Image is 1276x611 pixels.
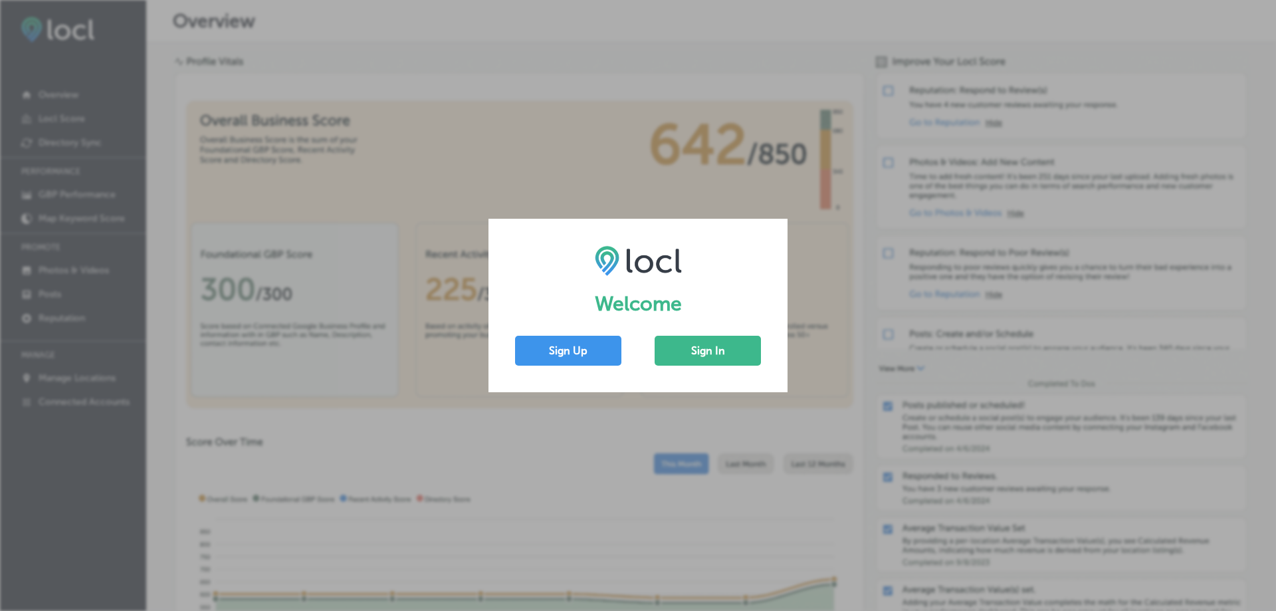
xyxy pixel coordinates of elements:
img: LOCL logo [595,245,682,276]
h1: Welcome [515,292,761,316]
button: Sign In [655,336,761,366]
button: Sign Up [515,336,621,366]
